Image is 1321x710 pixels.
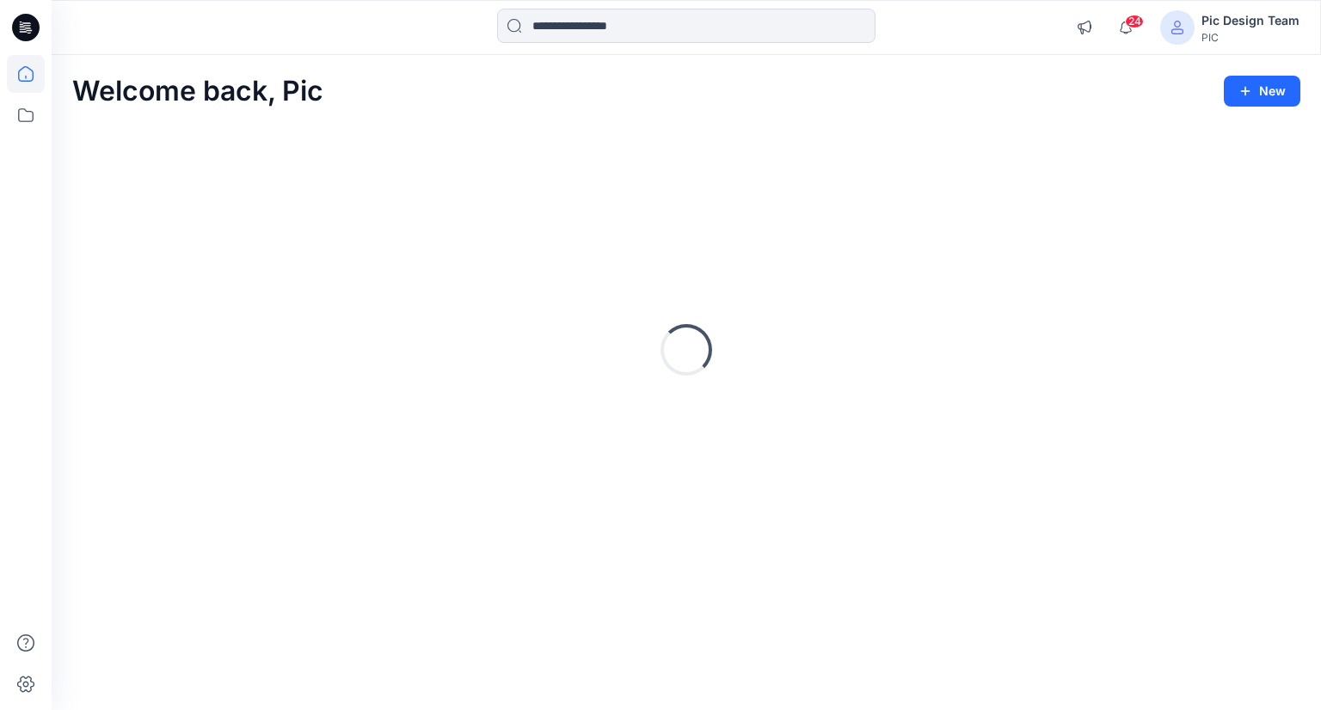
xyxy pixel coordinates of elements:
span: 24 [1125,15,1144,28]
div: Pic Design Team [1201,10,1299,31]
div: PIC [1201,31,1299,44]
h2: Welcome back, Pic [72,76,323,107]
svg: avatar [1170,21,1184,34]
button: New [1224,76,1300,107]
